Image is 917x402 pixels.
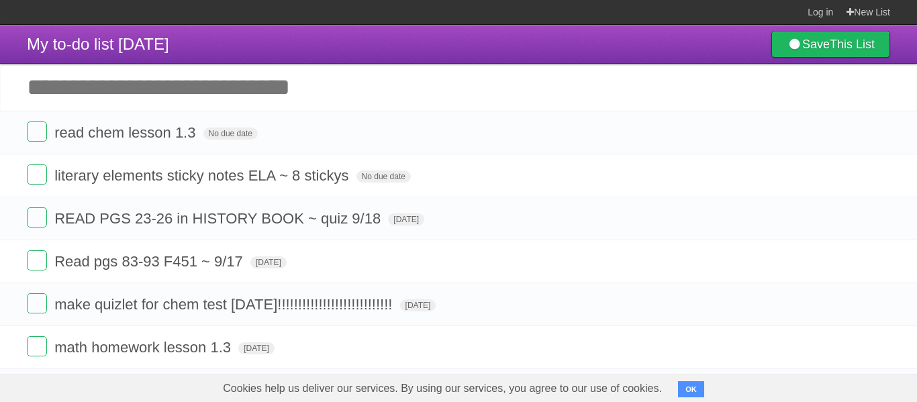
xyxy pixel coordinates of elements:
span: literary elements sticky notes ELA ~ 8 stickys [54,167,352,184]
b: This List [830,38,875,51]
span: No due date [203,128,258,140]
span: read chem lesson 1.3 [54,124,199,141]
span: math homework lesson 1.3 [54,339,234,356]
label: Done [27,121,47,142]
span: [DATE] [388,213,424,225]
label: Done [27,250,47,270]
span: [DATE] [400,299,436,311]
button: OK [678,381,704,397]
span: My to-do list [DATE] [27,35,169,53]
span: Read pgs 83-93 F451 ~ 9/17 [54,253,246,270]
label: Done [27,293,47,313]
span: Cookies help us deliver our services. By using our services, you agree to our use of cookies. [209,375,675,402]
span: [DATE] [238,342,275,354]
span: No due date [356,170,411,183]
label: Done [27,164,47,185]
span: make quizlet for chem test [DATE]!!!!!!!!!!!!!!!!!!!!!!!!!!!! [54,296,395,313]
label: Done [27,207,47,228]
label: Done [27,336,47,356]
a: SaveThis List [771,31,890,58]
span: [DATE] [250,256,287,268]
span: READ PGS 23-26 in HISTORY BOOK ~ quiz 9/18 [54,210,384,227]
